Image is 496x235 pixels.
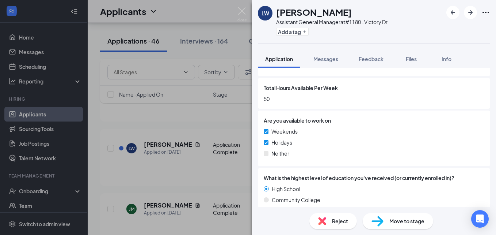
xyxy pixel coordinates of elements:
[464,6,477,19] button: ArrowRight
[406,56,417,62] span: Files
[471,210,489,228] div: Open Intercom Messenger
[264,84,338,92] span: Total Hours Available Per Week
[481,8,490,17] svg: Ellipses
[264,95,484,103] span: 50
[389,217,424,225] span: Move to stage
[272,185,300,193] span: High School
[332,217,348,225] span: Reject
[302,30,307,34] svg: Plus
[446,6,459,19] button: ArrowLeftNew
[272,196,320,204] span: Community College
[359,56,384,62] span: Feedback
[265,56,293,62] span: Application
[271,127,298,135] span: Weekends
[442,56,451,62] span: Info
[262,10,269,17] div: LW
[264,174,454,182] span: What is the highest level of education you've received (or currently enrolled in)?
[271,138,292,146] span: Holidays
[276,18,388,26] div: Assistant General Manager at #1180 -Victory Dr
[271,149,289,157] span: Neither
[276,6,352,18] h1: [PERSON_NAME]
[276,28,309,36] button: PlusAdd a tag
[264,116,331,124] span: Are you available to work on
[466,8,475,17] svg: ArrowRight
[449,8,457,17] svg: ArrowLeftNew
[313,56,338,62] span: Messages
[272,207,295,215] span: University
